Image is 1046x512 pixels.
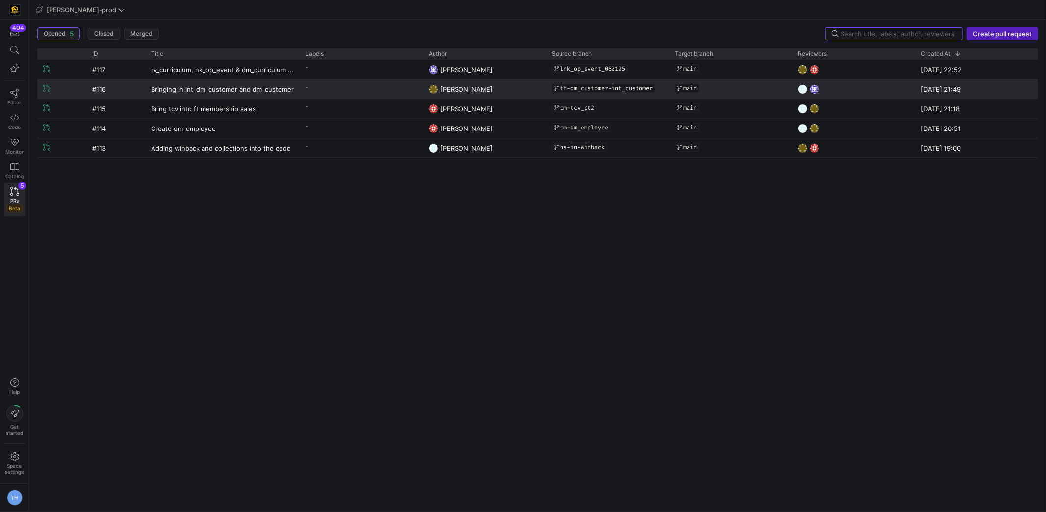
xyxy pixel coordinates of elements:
img: https://secure.gravatar.com/avatar/e200ad0c12bb49864ec62671df577dc1f004127e33c27085bc121970d062b3... [810,84,819,94]
span: [PERSON_NAME] [440,144,493,152]
span: Get started [6,424,23,435]
img: https://secure.gravatar.com/avatar/93624b85cfb6a0d6831f1d6e8dbf2768734b96aa2308d2c902a4aae71f619b... [798,84,808,94]
img: https://secure.gravatar.com/avatar/93624b85cfb6a0d6831f1d6e8dbf2768734b96aa2308d2c902a4aae71f619b... [798,104,808,114]
span: - [306,103,308,110]
div: #117 [86,60,145,79]
span: main [683,144,697,151]
a: Adding winback and collections into the code [151,139,294,157]
span: Editor [8,100,22,105]
img: https://secure.gravatar.com/avatar/06bbdcc80648188038f39f089a7f59ad47d850d77952c7f0d8c4f0bc45aa9b... [810,143,819,153]
span: Target branch [675,51,713,57]
button: Closed [88,28,120,40]
span: th-dm_customer-int_customer [560,85,653,92]
div: TH [7,490,23,506]
span: - [306,123,308,129]
button: Help [4,374,25,399]
span: Reviewers [798,51,827,57]
span: Labels [306,51,324,57]
span: cm-tcv_pt2 [560,104,594,111]
span: Code [8,124,21,130]
img: https://secure.gravatar.com/avatar/06bbdcc80648188038f39f089a7f59ad47d850d77952c7f0d8c4f0bc45aa9b... [810,65,819,75]
div: #115 [86,99,145,118]
a: rv_curriculum, nk_op_event & dm_curriculum and dm_business updates [151,60,294,78]
button: Create pull request [967,27,1038,40]
button: Merged [124,28,159,40]
a: Bring tcv into ft membership sales [151,100,294,118]
div: [DATE] 22:52 [915,60,1038,79]
img: https://secure.gravatar.com/avatar/e200ad0c12bb49864ec62671df577dc1f004127e33c27085bc121970d062b3... [429,65,438,75]
button: 404 [4,24,25,41]
span: [PERSON_NAME] [440,125,493,132]
span: Space settings [5,463,24,475]
div: #116 [86,79,145,99]
img: https://storage.googleapis.com/y42-prod-data-exchange/images/uAsz27BndGEK0hZWDFeOjoxA7jCwgK9jE472... [10,5,20,15]
a: PRsBeta5 [4,183,25,216]
span: main [683,124,697,131]
span: Created At [921,51,950,57]
a: Create dm_employee [151,119,294,137]
span: 5 [70,30,74,38]
a: Catalog [4,158,25,183]
button: Getstarted [4,401,25,439]
span: main [683,65,697,72]
span: [PERSON_NAME] [440,85,493,93]
span: Closed [94,30,114,37]
span: ID [92,51,98,57]
div: [DATE] 20:51 [915,119,1038,138]
span: [PERSON_NAME] [440,105,493,113]
span: lnk_op_event_082125 [560,65,625,72]
div: [DATE] 21:18 [915,99,1038,118]
span: Title [151,51,163,57]
span: Bring tcv into ft membership sales [151,100,256,118]
span: Merged [130,30,153,37]
button: [PERSON_NAME]-prod [33,3,128,16]
button: Opened5 [37,27,80,40]
span: - [306,84,308,90]
a: Editor [4,85,25,109]
div: #113 [86,138,145,157]
span: Author [429,51,447,57]
span: cm-dm_employee [560,124,608,131]
div: [DATE] 19:00 [915,138,1038,157]
div: #114 [86,119,145,138]
img: https://secure.gravatar.com/avatar/93624b85cfb6a0d6831f1d6e8dbf2768734b96aa2308d2c902a4aae71f619b... [429,143,438,153]
span: main [683,85,697,92]
img: https://secure.gravatar.com/avatar/332e4ab4f8f73db06c2cf0bfcf19914be04f614aded7b53ca0c4fd3e75c0e2... [798,65,808,75]
span: Create pull request [973,30,1032,38]
div: 5 [18,182,26,190]
img: https://secure.gravatar.com/avatar/332e4ab4f8f73db06c2cf0bfcf19914be04f614aded7b53ca0c4fd3e75c0e2... [810,104,819,114]
img: https://secure.gravatar.com/avatar/332e4ab4f8f73db06c2cf0bfcf19914be04f614aded7b53ca0c4fd3e75c0e2... [798,143,808,153]
a: Code [4,109,25,134]
img: https://secure.gravatar.com/avatar/93624b85cfb6a0d6831f1d6e8dbf2768734b96aa2308d2c902a4aae71f619b... [798,124,808,133]
span: main [683,104,697,111]
span: Create dm_employee [151,119,216,137]
span: Help [8,389,21,395]
a: Monitor [4,134,25,158]
span: Monitor [5,149,24,154]
span: Opened [44,30,66,37]
span: [PERSON_NAME]-prod [47,6,116,14]
span: Source branch [552,51,592,57]
span: ns-in-winback [560,144,605,151]
span: Catalog [5,173,24,179]
span: [PERSON_NAME] [440,66,493,74]
a: Bringing in int_dm_customer and dm_customer [151,80,294,98]
div: 404 [10,24,26,32]
span: Beta [6,205,23,212]
a: https://storage.googleapis.com/y42-prod-data-exchange/images/uAsz27BndGEK0hZWDFeOjoxA7jCwgK9jE472... [4,1,25,18]
span: PRs [10,198,19,204]
button: TH [4,487,25,508]
img: https://secure.gravatar.com/avatar/332e4ab4f8f73db06c2cf0bfcf19914be04f614aded7b53ca0c4fd3e75c0e2... [810,124,819,133]
img: https://secure.gravatar.com/avatar/332e4ab4f8f73db06c2cf0bfcf19914be04f614aded7b53ca0c4fd3e75c0e2... [429,84,438,94]
img: https://secure.gravatar.com/avatar/06bbdcc80648188038f39f089a7f59ad47d850d77952c7f0d8c4f0bc45aa9b... [429,104,438,114]
a: Spacesettings [4,448,25,479]
span: - [306,64,308,71]
input: Search title, labels, author, reviewers [841,30,956,38]
img: https://secure.gravatar.com/avatar/06bbdcc80648188038f39f089a7f59ad47d850d77952c7f0d8c4f0bc45aa9b... [429,124,438,133]
div: [DATE] 21:49 [915,79,1038,99]
span: Adding winback and collections into the code [151,139,291,157]
span: - [306,143,308,149]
